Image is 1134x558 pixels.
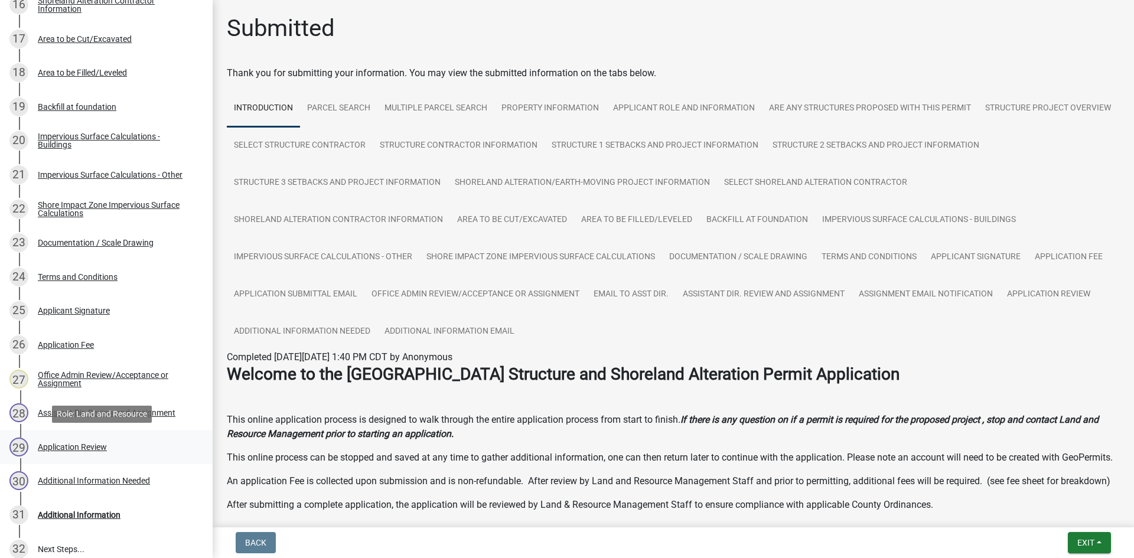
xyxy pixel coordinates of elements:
[717,164,914,202] a: Select Shoreland Alteration contractor
[377,90,494,128] a: Multiple Parcel Search
[852,276,1000,314] a: Assignment Email Notification
[227,201,450,239] a: Shoreland Alteration Contractor Information
[245,538,266,547] span: Back
[9,403,28,422] div: 28
[676,276,852,314] a: Assistant Dir. Review and Assignment
[9,165,28,184] div: 21
[1000,276,1097,314] a: Application Review
[38,103,116,111] div: Backfill at foundation
[38,371,194,387] div: Office Admin Review/Acceptance or Assignment
[227,521,1120,536] p: Steps in the Permit Application Process:
[38,443,107,451] div: Application Review
[699,201,815,239] a: Backfill at foundation
[38,341,94,349] div: Application Fee
[52,406,152,423] div: Role: Land and Resource
[978,90,1118,128] a: Structure Project Overview
[9,301,28,320] div: 25
[9,335,28,354] div: 26
[227,66,1120,80] div: Thank you for submitting your information. You may view the submitted information on the tabs below.
[9,200,28,218] div: 22
[38,239,154,247] div: Documentation / Scale Drawing
[38,35,132,43] div: Area to be Cut/Excavated
[814,239,924,276] a: Terms and Conditions
[38,68,127,77] div: Area to be Filled/Leveled
[38,273,118,281] div: Terms and Conditions
[227,364,900,384] strong: Welcome to the [GEOGRAPHIC_DATA] Structure and Shoreland Alteration Permit Application
[227,451,1120,465] p: This online process can be stopped and saved at any time to gather additional information, one ca...
[662,239,814,276] a: Documentation / Scale Drawing
[38,477,150,485] div: Additional Information Needed
[815,201,1023,239] a: Impervious Surface Calculations - Buildings
[9,233,28,252] div: 23
[38,132,194,149] div: Impervious Surface Calculations - Buildings
[448,164,717,202] a: Shoreland Alteration/Earth-Moving Project Information
[364,276,586,314] a: Office Admin Review/Acceptance or Assignment
[9,63,28,82] div: 18
[236,532,276,553] button: Back
[545,127,765,165] a: Structure 1 Setbacks and project information
[9,505,28,524] div: 31
[227,498,1120,512] p: After submitting a complete application, the application will be reviewed by Land & Resource Mana...
[38,306,110,315] div: Applicant Signature
[227,127,373,165] a: Select Structure Contractor
[300,90,377,128] a: Parcel search
[9,97,28,116] div: 19
[9,267,28,286] div: 24
[1077,538,1094,547] span: Exit
[227,351,452,363] span: Completed [DATE][DATE] 1:40 PM CDT by Anonymous
[765,127,986,165] a: Structure 2 Setbacks and project information
[9,471,28,490] div: 30
[227,413,1120,441] p: This online application process is designed to walk through the entire application process from s...
[227,14,335,43] h1: Submitted
[9,438,28,456] div: 29
[227,414,1099,439] strong: If there is any question on if a permit is required for the proposed project , stop and contact L...
[377,313,522,351] a: Additional Information Email
[227,90,300,128] a: Introduction
[494,90,606,128] a: Property Information
[227,313,377,351] a: Additional Information Needed
[586,276,676,314] a: Email to Asst Dir.
[227,474,1120,488] p: An application Fee is collected upon submission and is non-refundable. After review by Land and R...
[419,239,662,276] a: Shore Impact Zone Impervious Surface Calculations
[227,239,419,276] a: Impervious Surface Calculations - Other
[373,127,545,165] a: Structure Contractor Information
[227,276,364,314] a: Application Submittal Email
[574,201,699,239] a: Area to be Filled/Leveled
[762,90,978,128] a: Are any Structures Proposed with this Permit
[9,370,28,389] div: 27
[9,30,28,48] div: 17
[38,171,183,179] div: Impervious Surface Calculations - Other
[1068,532,1111,553] button: Exit
[227,164,448,202] a: Structure 3 Setbacks and project information
[9,131,28,150] div: 20
[606,90,762,128] a: Applicant Role and Information
[924,239,1028,276] a: Applicant Signature
[1028,239,1110,276] a: Application Fee
[450,201,574,239] a: Area to be Cut/Excavated
[38,409,175,417] div: Assistant Dir. Review and Assignment
[38,511,120,519] div: Additional Information
[38,201,194,217] div: Shore Impact Zone Impervious Surface Calculations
